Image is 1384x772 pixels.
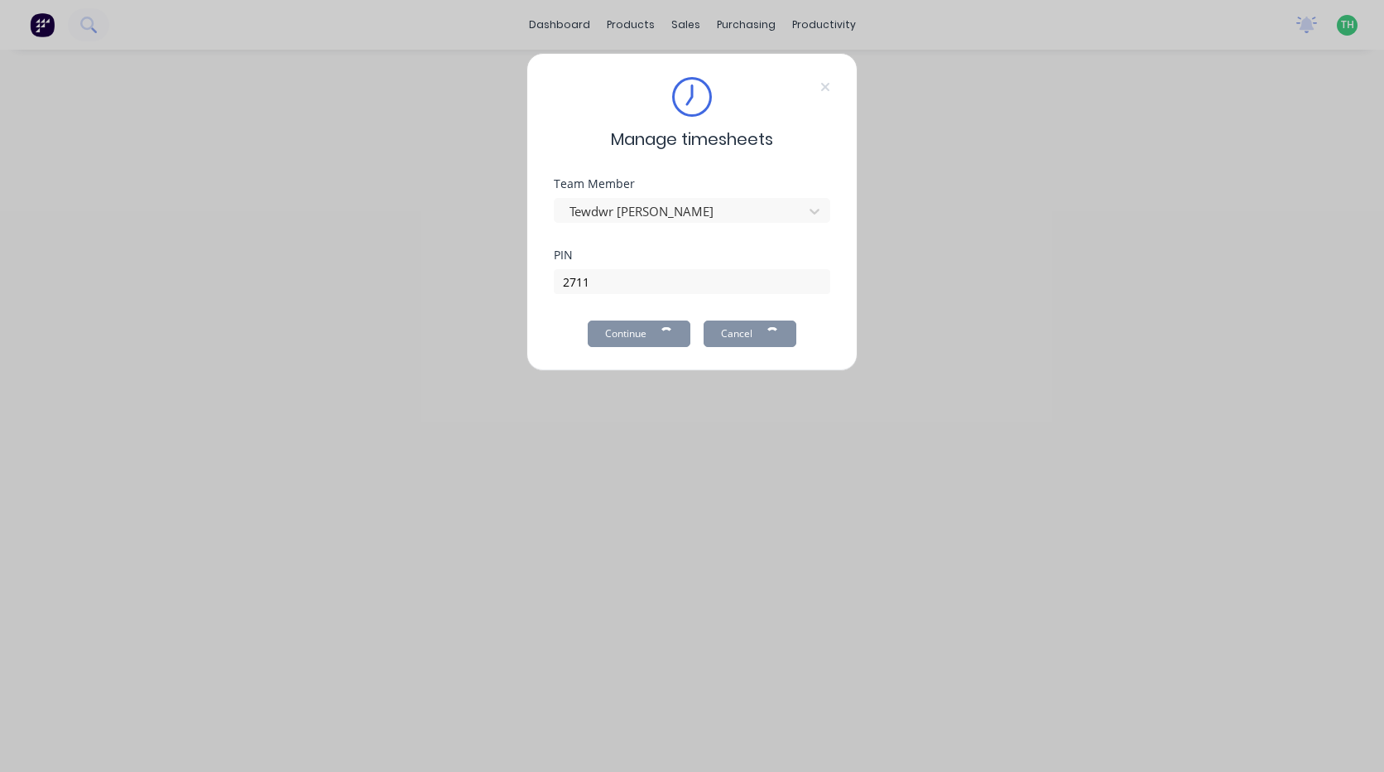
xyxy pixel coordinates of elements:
span: Manage timesheets [611,127,773,152]
button: Continue [588,321,690,347]
button: Cancel [704,321,796,347]
input: Enter PIN [554,269,830,294]
div: PIN [554,249,830,261]
div: Team Member [554,178,830,190]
